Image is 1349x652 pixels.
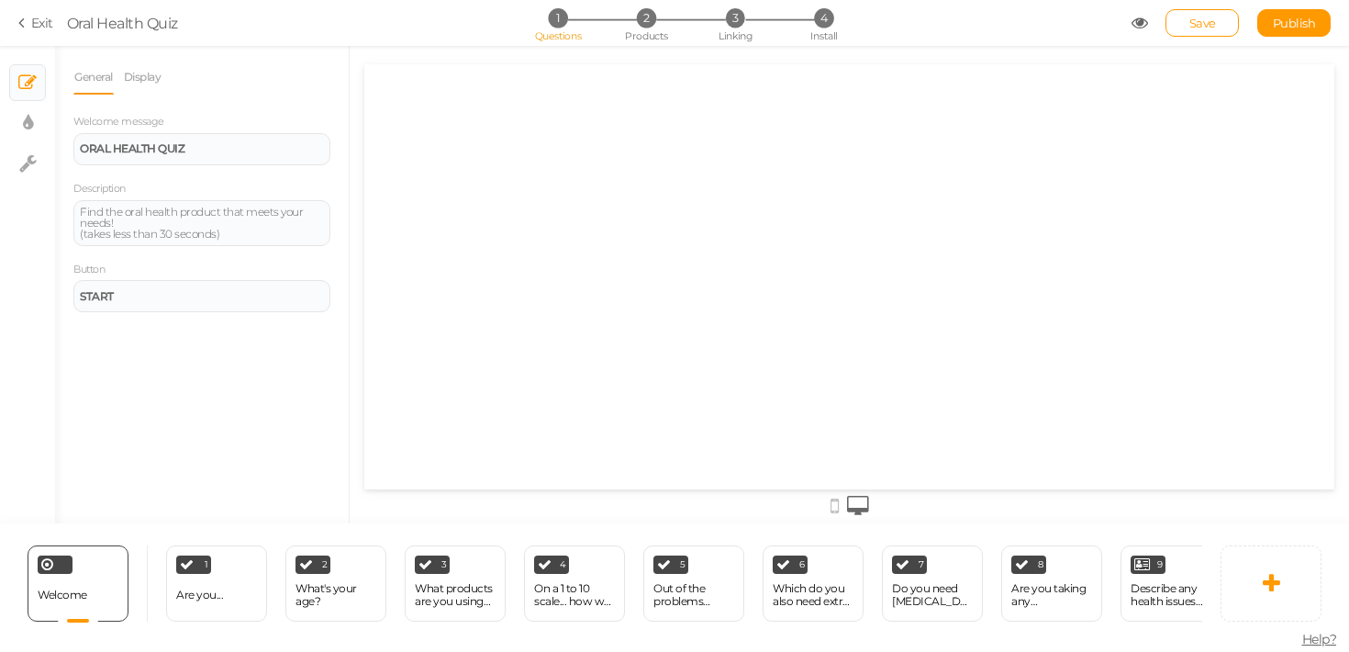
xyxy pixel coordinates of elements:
div: 5 Out of the problems below, which do you need most help with? [643,545,744,622]
span: 7 [919,560,924,569]
div: Find the oral health product that meets your needs! (takes less than 30 seconds) [80,207,324,240]
div: 1 Are you... [166,545,267,622]
span: Publish [1273,16,1316,30]
a: Display [123,60,162,95]
strong: START [80,289,114,303]
div: Which do you also need extra help with? [773,582,853,608]
li: 4 Install [781,8,866,28]
span: Save [1189,16,1216,30]
div: Are you taking any medications? [1011,582,1092,608]
div: Oral Health Quiz [67,12,178,34]
span: 3 [726,8,745,28]
span: 4 [560,560,566,569]
span: 4 [814,8,833,28]
span: Help? [1302,631,1337,647]
div: What's your age? [295,582,376,608]
span: Install [810,29,837,42]
div: 8 Are you taking any medications? [1001,545,1102,622]
a: Exit [18,14,53,32]
strong: ORAL HEALTH QUIZ [80,141,184,155]
span: 1 [548,8,567,28]
div: Do you need [MEDICAL_DATA] FAST? [892,582,973,608]
div: Describe any health issues you have. [1131,582,1211,608]
span: Welcome [38,588,87,601]
span: Products [625,29,668,42]
label: Description [73,183,126,196]
div: 9 Describe any health issues you have. [1120,545,1221,622]
span: 8 [1038,560,1043,569]
div: 6 Which do you also need extra help with? [763,545,864,622]
li: 3 Linking [693,8,778,28]
div: Are you... [176,589,223,601]
span: 2 [637,8,656,28]
div: 3 What products are you using now? [405,545,506,622]
div: 7 Do you need [MEDICAL_DATA] FAST? [882,545,983,622]
div: Welcome [28,545,128,622]
div: Out of the problems below, which do you need most help with? [653,582,734,608]
span: 5 [680,560,686,569]
span: Questions [535,29,582,42]
div: On a 1 to 10 scale... how well does your current toothpaste w... [534,582,615,608]
label: Welcome message [73,116,164,129]
li: 2 Products [604,8,689,28]
span: Linking [719,29,752,42]
label: Button [73,264,105,276]
span: 1 [205,560,208,569]
span: 9 [1157,560,1163,569]
div: 4 On a 1 to 10 scale... how well does your current toothpaste w... [524,545,625,622]
a: General [73,60,114,95]
div: 2 What's your age? [285,545,386,622]
div: Save [1165,9,1239,37]
span: 3 [441,560,447,569]
span: 2 [322,560,328,569]
span: 6 [799,560,805,569]
li: 1 Questions [515,8,600,28]
div: What products are you using now? [415,582,496,608]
